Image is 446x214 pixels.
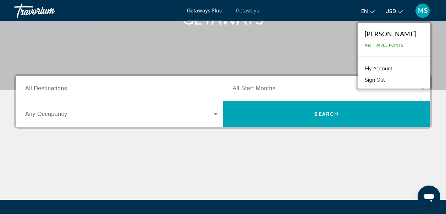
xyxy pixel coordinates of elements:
[314,111,338,117] span: Search
[361,75,389,85] button: Sign Out
[361,6,375,16] button: Change language
[16,76,430,127] div: Search widget
[418,7,428,14] span: MS
[14,1,85,20] a: Travorium
[25,111,67,117] span: Any Occupancy
[187,8,222,14] a: Getaways Plus
[25,85,67,91] span: All Destinations
[365,43,403,48] span: 540 Travel Points
[233,85,276,91] span: All Start Months
[223,101,430,127] button: Search
[236,8,259,14] a: Getaways
[365,30,416,38] div: [PERSON_NAME]
[413,3,432,18] button: User Menu
[418,186,440,208] iframe: Button to launch messaging window
[361,64,396,73] a: My Account
[385,9,396,14] span: USD
[361,9,368,14] span: en
[385,6,403,16] button: Change currency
